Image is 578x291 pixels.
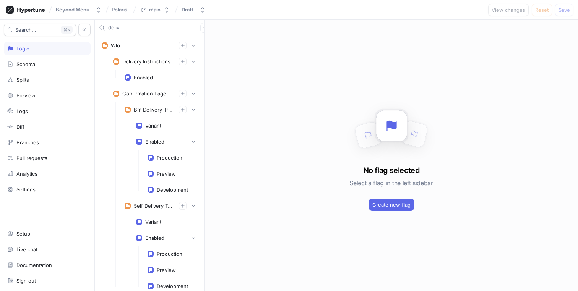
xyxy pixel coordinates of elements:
button: Reset [532,4,552,16]
div: Enabled [134,74,153,81]
span: Search... [15,27,36,32]
div: Beyond Menu [56,6,89,13]
span: Reset [535,8,549,12]
div: Analytics [16,171,37,177]
button: main [137,3,173,16]
div: Confirmation Page Experiments [122,91,173,97]
div: Preview [16,92,36,99]
div: Setup [16,231,30,237]
h3: No flag selected [363,165,419,176]
button: Save [555,4,573,16]
div: Enabled [145,139,164,145]
div: Production [157,155,182,161]
div: main [149,6,161,13]
div: Logs [16,108,28,114]
a: Documentation [4,259,91,272]
div: Logic [16,45,29,52]
div: Delivery Instructions [122,58,170,65]
span: Create new flag [372,202,411,207]
h5: Select a flag in the left sidebar [349,176,433,190]
div: Production [157,251,182,257]
button: Beyond Menu [53,3,105,16]
input: Search... [108,24,186,32]
div: Self Delivery Tracking Experiment [134,203,173,209]
div: Diff [16,124,24,130]
div: Branches [16,139,39,145]
div: Settings [16,186,36,192]
div: Preview [157,171,176,177]
div: Documentation [16,262,52,268]
div: Splits [16,77,29,83]
div: K [61,26,73,34]
button: View changes [488,4,529,16]
span: View changes [492,8,525,12]
div: Variant [145,219,161,225]
span: Polaris [112,7,127,12]
div: Pull requests [16,155,47,161]
button: Draft [179,3,209,16]
button: Search...K [4,24,76,36]
div: Wlo [111,42,120,48]
div: Development [157,283,188,289]
div: Preview [157,267,176,273]
div: Variant [145,123,161,129]
div: Draft [182,6,193,13]
button: Create new flag [369,199,414,211]
div: Live chat [16,246,37,252]
div: Sign out [16,278,36,284]
div: Schema [16,61,35,67]
div: Bm Delivery Tracking Experiment [134,107,173,113]
span: Save [559,8,570,12]
div: Enabled [145,235,164,241]
div: Development [157,187,188,193]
